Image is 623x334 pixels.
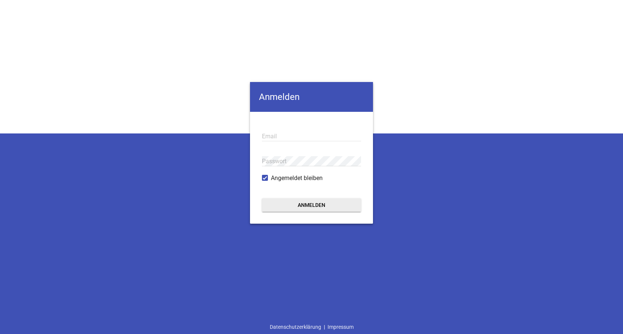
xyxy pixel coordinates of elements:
div: | [267,320,356,334]
a: Impressum [325,320,356,334]
a: Datenschutzerklärung [267,320,324,334]
button: Anmelden [262,198,361,212]
span: Angemeldet bleiben [271,174,323,183]
h4: Anmelden [250,82,373,112]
